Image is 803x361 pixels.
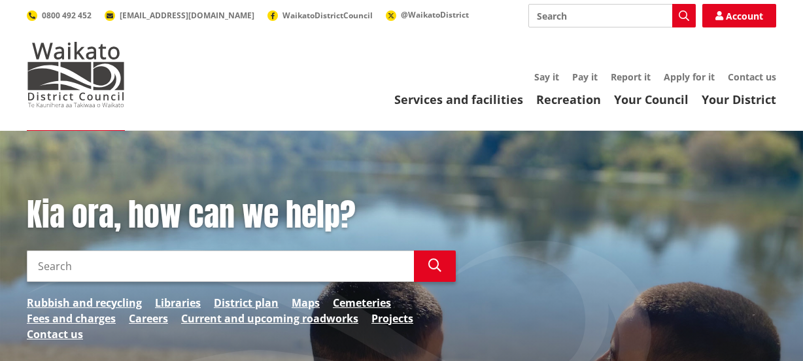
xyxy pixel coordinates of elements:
input: Search input [528,4,696,27]
input: Search input [27,250,414,282]
a: Careers [129,311,168,326]
img: Waikato District Council - Te Kaunihera aa Takiwaa o Waikato [27,42,125,107]
a: Rubbish and recycling [27,295,142,311]
a: Libraries [155,295,201,311]
a: Maps [292,295,320,311]
a: Pay it [572,71,598,83]
a: Your District [702,92,776,107]
h1: Kia ora, how can we help? [27,196,456,234]
a: Report it [611,71,651,83]
a: Projects [371,311,413,326]
a: District plan [214,295,279,311]
a: Cemeteries [333,295,391,311]
span: 0800 492 452 [42,10,92,21]
a: Current and upcoming roadworks [181,311,358,326]
a: 0800 492 452 [27,10,92,21]
a: Contact us [728,71,776,83]
a: WaikatoDistrictCouncil [267,10,373,21]
a: Recreation [536,92,601,107]
a: Account [702,4,776,27]
a: Your Council [614,92,689,107]
a: Services and facilities [394,92,523,107]
a: Contact us [27,326,83,342]
a: Fees and charges [27,311,116,326]
a: Say it [534,71,559,83]
span: @WaikatoDistrict [401,9,469,20]
a: Apply for it [664,71,715,83]
a: @WaikatoDistrict [386,9,469,20]
a: [EMAIL_ADDRESS][DOMAIN_NAME] [105,10,254,21]
span: WaikatoDistrictCouncil [282,10,373,21]
span: [EMAIL_ADDRESS][DOMAIN_NAME] [120,10,254,21]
